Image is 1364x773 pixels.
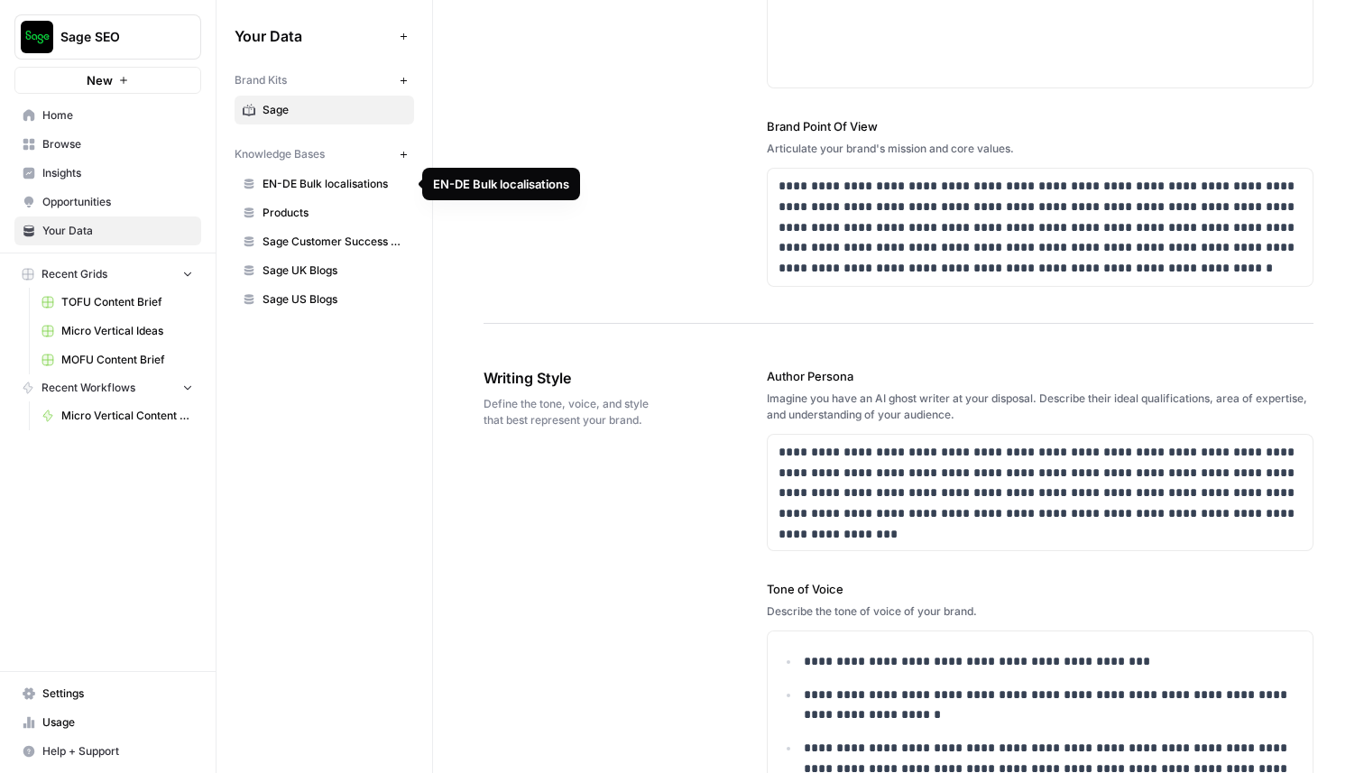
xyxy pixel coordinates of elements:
[235,285,414,314] a: Sage US Blogs
[61,294,193,310] span: TOFU Content Brief
[33,288,201,317] a: TOFU Content Brief
[767,603,1313,620] div: Describe the tone of voice of your brand.
[87,71,113,89] span: New
[42,165,193,181] span: Insights
[42,107,193,124] span: Home
[484,396,666,428] span: Define the tone, voice, and style that best represent your brand.
[263,102,406,118] span: Sage
[263,176,406,192] span: EN-DE Bulk localisations
[42,194,193,210] span: Opportunities
[14,188,201,216] a: Opportunities
[14,67,201,94] button: New
[235,25,392,47] span: Your Data
[14,159,201,188] a: Insights
[14,14,201,60] button: Workspace: Sage SEO
[235,256,414,285] a: Sage UK Blogs
[263,234,406,250] span: Sage Customer Success Stories
[14,679,201,708] a: Settings
[14,737,201,766] button: Help + Support
[235,146,325,162] span: Knowledge Bases
[484,367,666,389] span: Writing Style
[41,380,135,396] span: Recent Workflows
[42,686,193,702] span: Settings
[235,198,414,227] a: Products
[767,117,1313,135] label: Brand Point Of View
[263,205,406,221] span: Products
[235,170,414,198] a: EN-DE Bulk localisations
[14,216,201,245] a: Your Data
[33,317,201,345] a: Micro Vertical Ideas
[42,223,193,239] span: Your Data
[235,227,414,256] a: Sage Customer Success Stories
[33,401,201,430] a: Micro Vertical Content Generation
[14,101,201,130] a: Home
[767,141,1313,157] div: Articulate your brand's mission and core values.
[14,261,201,288] button: Recent Grids
[235,72,287,88] span: Brand Kits
[14,130,201,159] a: Browse
[767,391,1313,423] div: Imagine you have an AI ghost writer at your disposal. Describe their ideal qualifications, area o...
[60,28,170,46] span: Sage SEO
[767,580,1313,598] label: Tone of Voice
[61,323,193,339] span: Micro Vertical Ideas
[61,408,193,424] span: Micro Vertical Content Generation
[21,21,53,53] img: Sage SEO Logo
[14,708,201,737] a: Usage
[767,367,1313,385] label: Author Persona
[42,743,193,759] span: Help + Support
[42,714,193,731] span: Usage
[14,374,201,401] button: Recent Workflows
[41,266,107,282] span: Recent Grids
[263,262,406,279] span: Sage UK Blogs
[61,352,193,368] span: MOFU Content Brief
[42,136,193,152] span: Browse
[33,345,201,374] a: MOFU Content Brief
[235,96,414,124] a: Sage
[263,291,406,308] span: Sage US Blogs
